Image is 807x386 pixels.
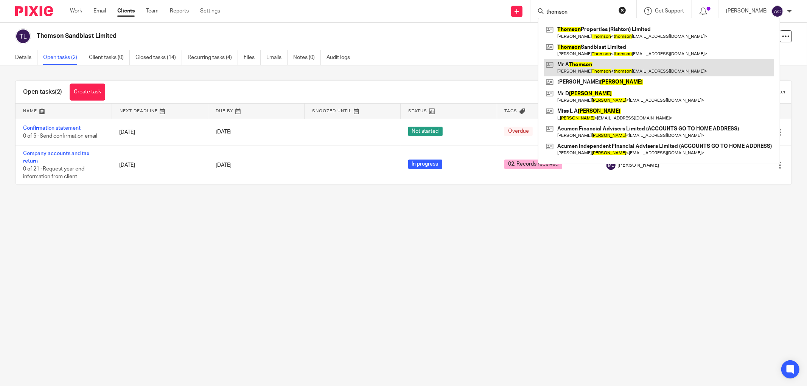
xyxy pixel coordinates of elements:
[43,50,83,65] a: Open tasks (2)
[726,7,768,15] p: [PERSON_NAME]
[112,146,208,184] td: [DATE]
[408,109,427,113] span: Status
[244,50,261,65] a: Files
[617,161,659,169] span: [PERSON_NAME]
[505,109,518,113] span: Tags
[23,88,62,96] h1: Open tasks
[408,160,442,169] span: In progress
[23,133,97,139] span: 0 of 5 · Send confirmation email
[188,50,238,65] a: Recurring tasks (4)
[312,109,352,113] span: Snoozed Until
[504,127,533,136] span: Overdue
[15,50,37,65] a: Details
[771,5,784,17] img: svg%3E
[15,28,31,44] img: svg%3E
[55,89,62,95] span: (2)
[135,50,182,65] a: Closed tasks (14)
[327,50,356,65] a: Audit logs
[216,163,232,168] span: [DATE]
[112,119,208,146] td: [DATE]
[504,160,562,169] span: 02. Records received
[293,50,321,65] a: Notes (0)
[408,127,443,136] span: Not started
[23,126,81,131] a: Confirmation statement
[70,7,82,15] a: Work
[70,84,105,101] a: Create task
[655,8,684,14] span: Get Support
[146,7,159,15] a: Team
[93,7,106,15] a: Email
[546,9,614,16] input: Search
[37,32,558,40] h2: Thomson Sandblast Limited
[23,151,89,164] a: Company accounts and tax return
[117,7,135,15] a: Clients
[200,7,220,15] a: Settings
[89,50,130,65] a: Client tasks (0)
[15,6,53,16] img: Pixie
[606,161,616,170] img: svg%3E
[23,166,84,180] span: 0 of 21 · Request year end information from client
[170,7,189,15] a: Reports
[266,50,288,65] a: Emails
[216,130,232,135] span: [DATE]
[619,6,626,14] button: Clear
